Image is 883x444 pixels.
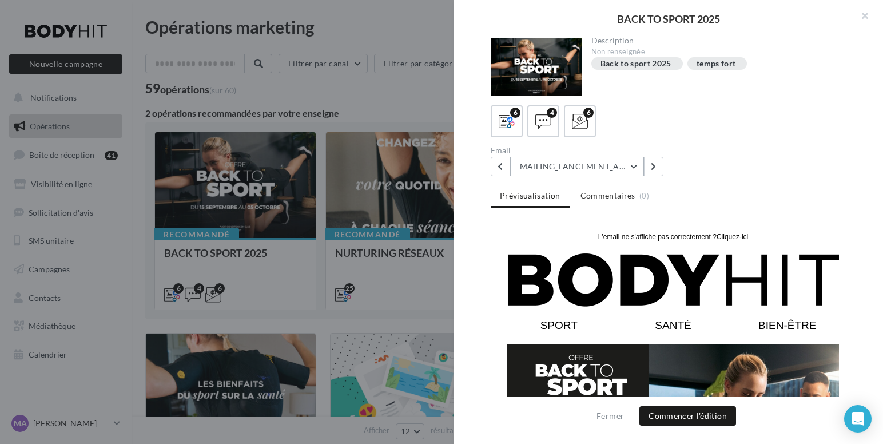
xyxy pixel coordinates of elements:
[639,191,649,200] span: (0)
[226,6,257,14] a: Cliquez-ici
[697,60,736,68] div: temps fort
[591,37,847,45] div: Description
[268,93,325,105] span: BIEN-ÊTRE
[592,409,629,423] button: Fermer
[844,405,872,433] div: Open Intercom Messenger
[108,6,226,14] span: L'email ne s'affiche pas correctement ?
[639,406,736,426] button: Commencer l'édition
[510,157,644,176] button: MAILING_LANCEMENT_ADHERENTS
[50,93,87,105] span: SPORT
[491,146,669,154] div: Email
[591,47,847,57] div: Non renseignée
[164,93,200,105] span: SANTÉ
[17,117,348,244] img: BAN_MAIL_BTS_V2.jpg
[17,26,348,81] img: Logo_Body_Hit_Seul_BLACK.png
[583,108,594,118] div: 6
[600,60,671,68] div: Back to sport 2025
[580,190,635,201] span: Commentaires
[472,14,865,24] div: BACK TO SPORT 2025
[547,108,557,118] div: 4
[510,108,520,118] div: 6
